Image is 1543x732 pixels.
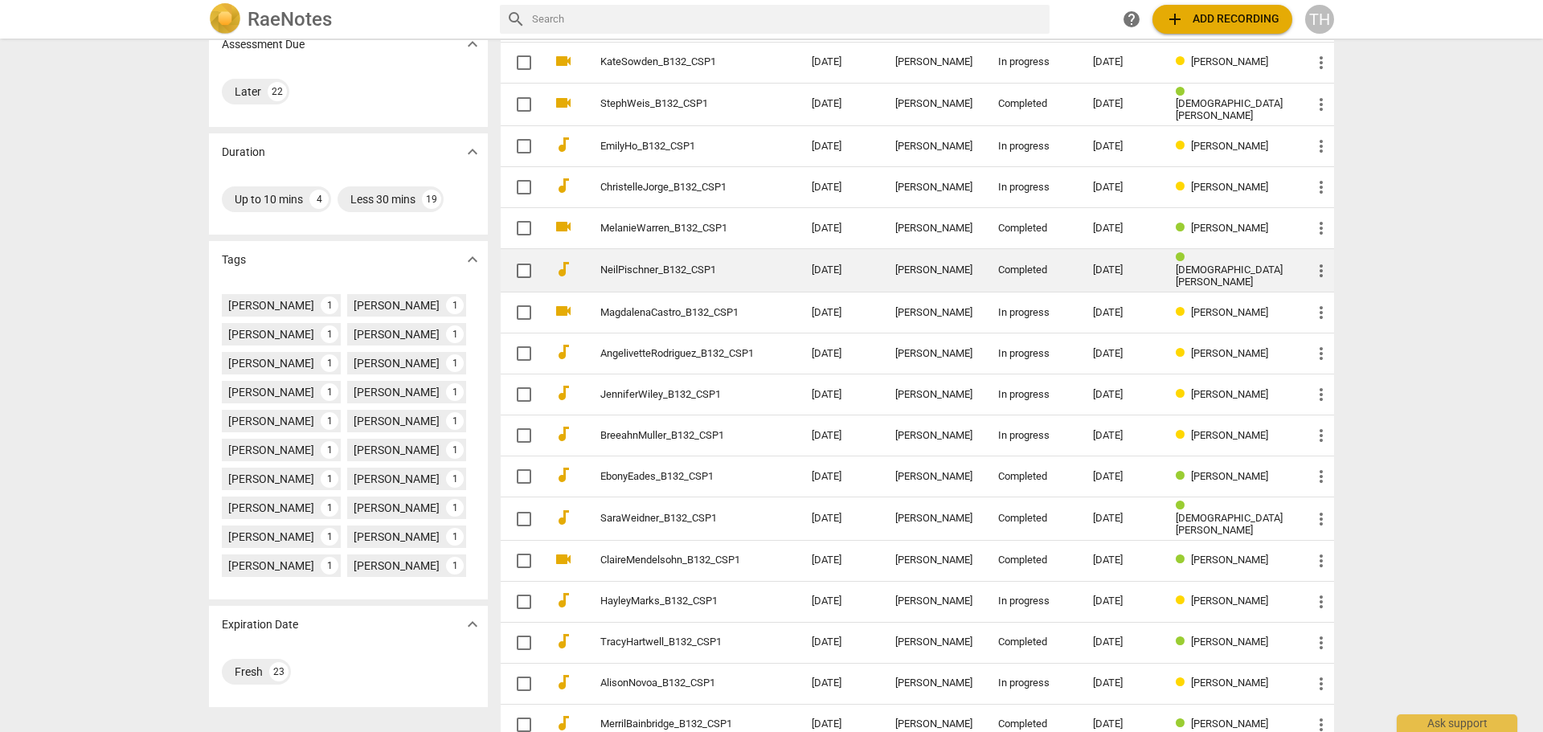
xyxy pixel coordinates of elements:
[446,412,464,430] div: 1
[321,354,338,372] div: 1
[1191,388,1268,400] span: [PERSON_NAME]
[1093,98,1150,110] div: [DATE]
[1176,55,1191,67] span: Review status: in progress
[895,141,972,153] div: [PERSON_NAME]
[354,500,440,516] div: [PERSON_NAME]
[268,82,287,101] div: 22
[998,223,1067,235] div: Completed
[446,354,464,372] div: 1
[354,471,440,487] div: [PERSON_NAME]
[1176,251,1191,264] span: Review status: completed
[1191,222,1268,234] span: [PERSON_NAME]
[1176,718,1191,730] span: Review status: completed
[1176,264,1283,288] span: [DEMOGRAPHIC_DATA][PERSON_NAME]
[895,636,972,648] div: [PERSON_NAME]
[998,56,1067,68] div: In progress
[228,413,314,429] div: [PERSON_NAME]
[354,558,440,574] div: [PERSON_NAME]
[1191,677,1268,689] span: [PERSON_NAME]
[446,325,464,343] div: 1
[1191,347,1268,359] span: [PERSON_NAME]
[446,470,464,488] div: 1
[1312,467,1331,486] span: more_vert
[554,424,573,444] span: audiotrack
[1312,53,1331,72] span: more_vert
[554,51,573,71] span: videocam
[799,208,882,249] td: [DATE]
[1093,430,1150,442] div: [DATE]
[354,297,440,313] div: [PERSON_NAME]
[446,296,464,314] div: 1
[1176,636,1191,648] span: Review status: completed
[1176,470,1191,482] span: Review status: completed
[228,471,314,487] div: [PERSON_NAME]
[228,297,314,313] div: [PERSON_NAME]
[554,342,573,362] span: audiotrack
[600,307,754,319] a: MagdalenaCastro_B132_CSP1
[1093,56,1150,68] div: [DATE]
[554,591,573,610] span: audiotrack
[1093,223,1150,235] div: [DATE]
[446,383,464,401] div: 1
[998,471,1067,483] div: Completed
[460,32,485,56] button: Show more
[1312,303,1331,322] span: more_vert
[1191,429,1268,441] span: [PERSON_NAME]
[209,3,487,35] a: LogoRaeNotes
[554,93,573,112] span: videocam
[321,557,338,575] div: 1
[1176,554,1191,566] span: Review status: completed
[1093,677,1150,689] div: [DATE]
[895,348,972,360] div: [PERSON_NAME]
[1305,5,1334,34] button: TH
[1093,595,1150,607] div: [DATE]
[895,223,972,235] div: [PERSON_NAME]
[554,550,573,569] span: videocam
[1176,306,1191,318] span: Review status: in progress
[460,612,485,636] button: Show more
[321,528,338,546] div: 1
[1312,592,1331,611] span: more_vert
[222,36,305,53] p: Assessment Due
[1176,97,1283,121] span: [DEMOGRAPHIC_DATA][PERSON_NAME]
[998,513,1067,525] div: Completed
[895,430,972,442] div: [PERSON_NAME]
[799,292,882,333] td: [DATE]
[1312,551,1331,570] span: more_vert
[895,595,972,607] div: [PERSON_NAME]
[895,182,972,194] div: [PERSON_NAME]
[1191,181,1268,193] span: [PERSON_NAME]
[309,190,329,209] div: 4
[1176,347,1191,359] span: Review status: in progress
[463,35,482,54] span: expand_more
[506,10,526,29] span: search
[799,126,882,167] td: [DATE]
[600,182,754,194] a: ChristelleJorge_B132_CSP1
[998,718,1067,730] div: Completed
[1312,674,1331,693] span: more_vert
[998,636,1067,648] div: Completed
[554,260,573,279] span: audiotrack
[1191,140,1268,152] span: [PERSON_NAME]
[1191,595,1268,607] span: [PERSON_NAME]
[1176,677,1191,689] span: Review status: in progress
[1093,554,1150,566] div: [DATE]
[228,355,314,371] div: [PERSON_NAME]
[998,264,1067,276] div: Completed
[235,84,261,100] div: Later
[998,348,1067,360] div: In progress
[1191,636,1268,648] span: [PERSON_NAME]
[228,442,314,458] div: [PERSON_NAME]
[600,56,754,68] a: KateSowden_B132_CSP1
[600,554,754,566] a: ClaireMendelsohn_B132_CSP1
[554,176,573,195] span: audiotrack
[321,412,338,430] div: 1
[1093,348,1150,360] div: [DATE]
[321,470,338,488] div: 1
[463,250,482,269] span: expand_more
[446,557,464,575] div: 1
[354,355,440,371] div: [PERSON_NAME]
[600,677,754,689] a: AlisonNovoa_B132_CSP1
[1176,429,1191,441] span: Review status: in progress
[1176,222,1191,234] span: Review status: completed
